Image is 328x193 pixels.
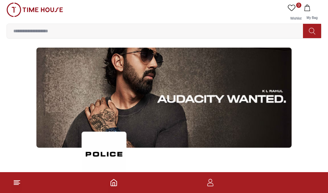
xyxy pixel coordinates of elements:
[7,3,63,17] img: ...
[82,131,126,177] img: ...
[288,17,304,20] span: Wishlist
[36,48,292,148] img: ...
[303,3,321,23] button: My Bag
[304,16,320,20] span: My Bag
[296,3,301,8] span: 0
[286,3,303,23] a: 0Wishlist
[110,179,118,186] a: Home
